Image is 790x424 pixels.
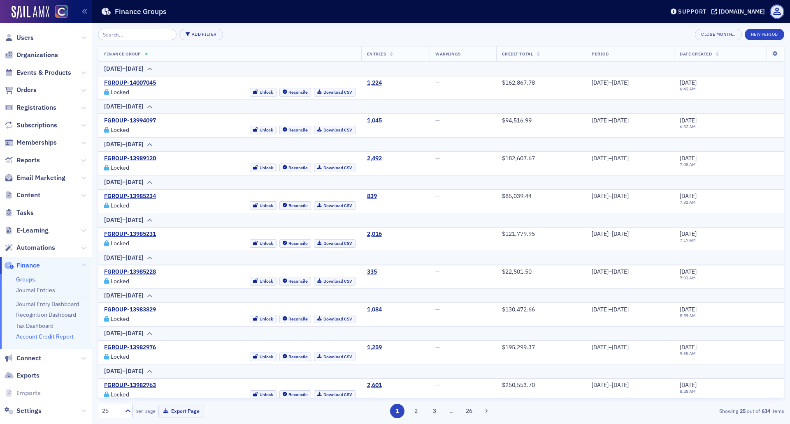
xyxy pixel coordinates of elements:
[5,51,58,60] a: Organizations
[502,230,535,237] span: $121,779.95
[367,268,377,276] div: 335
[102,407,120,415] div: 25
[111,203,129,208] div: Locked
[502,343,535,351] span: $195,299.37
[390,404,404,418] button: 1
[592,306,668,313] div: [DATE]–[DATE]
[279,239,311,248] button: Reconcile
[367,79,382,87] a: 1,224
[279,277,311,286] button: Reconcile
[16,276,35,283] a: Groups
[680,343,697,351] span: [DATE]
[279,315,311,323] button: Reconcile
[711,9,768,14] button: [DOMAIN_NAME]
[16,261,40,270] span: Finance
[279,88,311,97] button: Reconcile
[428,404,442,418] button: 3
[5,103,56,112] a: Registrations
[16,138,57,147] span: Memberships
[5,85,37,94] a: Orders
[314,315,355,323] a: Download CSV
[592,51,609,57] span: Period
[179,29,223,40] button: Add Filter
[592,193,668,200] div: [DATE]–[DATE]
[435,268,440,275] span: —
[680,124,696,129] time: 6:32 AM
[435,79,440,86] span: —
[279,201,311,210] button: Reconcile
[115,7,167,16] h1: Finance Groups
[5,371,39,380] a: Exports
[502,192,532,200] span: $85,039.44
[592,344,668,351] div: [DATE]–[DATE]
[111,241,129,246] div: Locked
[435,230,440,237] span: —
[462,404,476,418] button: 26
[502,381,535,389] span: $250,553.70
[104,140,144,149] div: [DATE]–[DATE]
[111,355,129,359] div: Locked
[16,333,74,340] a: Account Credit Report
[592,382,668,389] div: [DATE]–[DATE]
[680,306,697,313] span: [DATE]
[314,201,355,210] a: Download CSV
[16,389,41,398] span: Imports
[435,306,440,313] span: —
[502,79,535,86] span: $162,867.78
[5,406,42,415] a: Settings
[16,226,49,235] span: E-Learning
[16,406,42,415] span: Settings
[5,156,40,165] a: Reports
[409,404,423,418] button: 2
[367,230,382,238] div: 2,016
[367,51,386,57] span: Entries
[745,29,784,40] button: New Period
[592,268,668,276] div: [DATE]–[DATE]
[367,193,377,200] div: 839
[680,350,696,356] time: 9:35 AM
[367,155,382,162] div: 2,492
[5,354,41,363] a: Connect
[760,407,771,415] strong: 634
[104,367,144,376] div: [DATE]–[DATE]
[695,29,741,40] button: Close Month…
[98,29,177,40] input: Search…
[16,85,37,94] span: Orders
[502,306,535,313] span: $130,472.66
[279,164,311,172] button: Reconcile
[111,128,129,132] div: Locked
[16,121,57,130] span: Subscriptions
[435,192,440,200] span: —
[680,79,697,86] span: [DATE]
[5,261,40,270] a: Finance
[16,243,55,252] span: Automations
[5,389,41,398] a: Imports
[104,178,144,187] div: [DATE]–[DATE]
[5,173,65,182] a: Email Marketing
[16,322,53,330] a: Tax Dashboard
[367,344,382,351] div: 1,259
[104,102,144,111] div: [DATE]–[DATE]
[111,90,129,94] div: Locked
[367,382,382,389] div: 2,601
[104,51,141,57] span: Finance Group
[16,68,71,77] span: Events & Products
[314,164,355,172] a: Download CSV
[502,268,532,275] span: $22,501.50
[680,268,697,275] span: [DATE]
[680,237,696,243] time: 7:19 AM
[314,88,355,97] a: Download CSV
[16,371,39,380] span: Exports
[16,51,58,60] span: Organizations
[5,191,40,200] a: Content
[279,390,311,399] button: Reconcile
[680,51,712,57] span: Date Created
[104,329,144,338] div: [DATE]–[DATE]
[592,230,668,238] div: [DATE]–[DATE]
[16,354,41,363] span: Connect
[250,277,276,286] button: Unlock
[104,268,156,276] a: FGROUP-13985228
[502,154,535,162] span: $182,607.67
[16,103,56,112] span: Registrations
